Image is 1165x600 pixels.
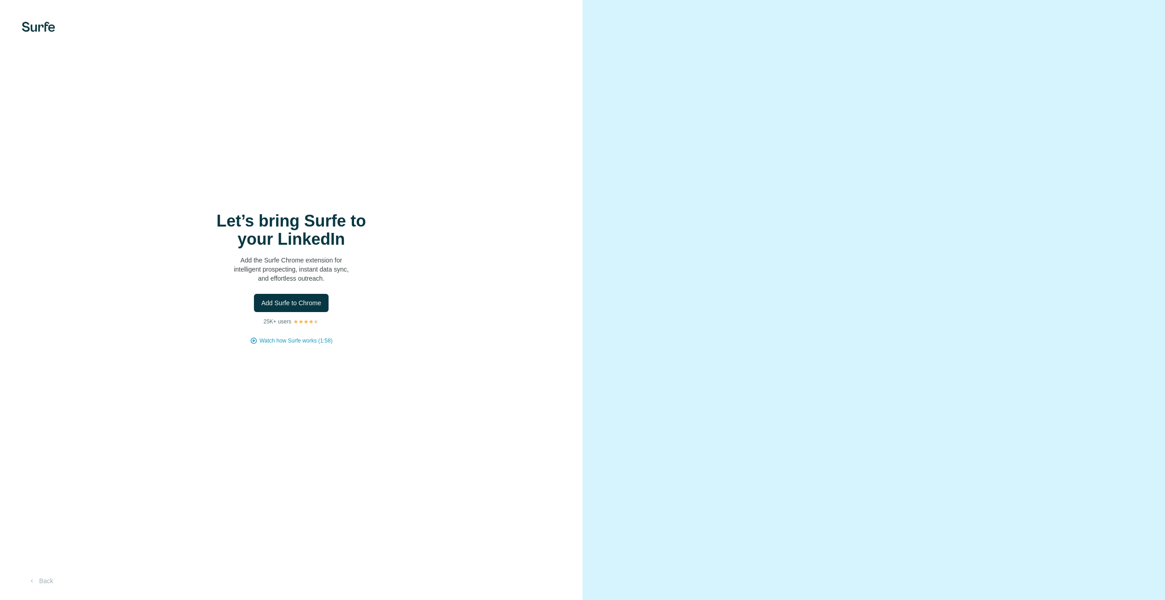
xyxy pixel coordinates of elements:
p: Add the Surfe Chrome extension for intelligent prospecting, instant data sync, and effortless out... [200,256,382,283]
button: Back [22,573,60,589]
p: 25K+ users [263,318,291,326]
button: Add Surfe to Chrome [254,294,329,312]
span: Add Surfe to Chrome [261,298,321,308]
img: Rating Stars [293,319,319,324]
h1: Let’s bring Surfe to your LinkedIn [200,212,382,248]
button: Watch how Surfe works (1:58) [259,337,332,345]
img: Surfe's logo [22,22,55,32]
